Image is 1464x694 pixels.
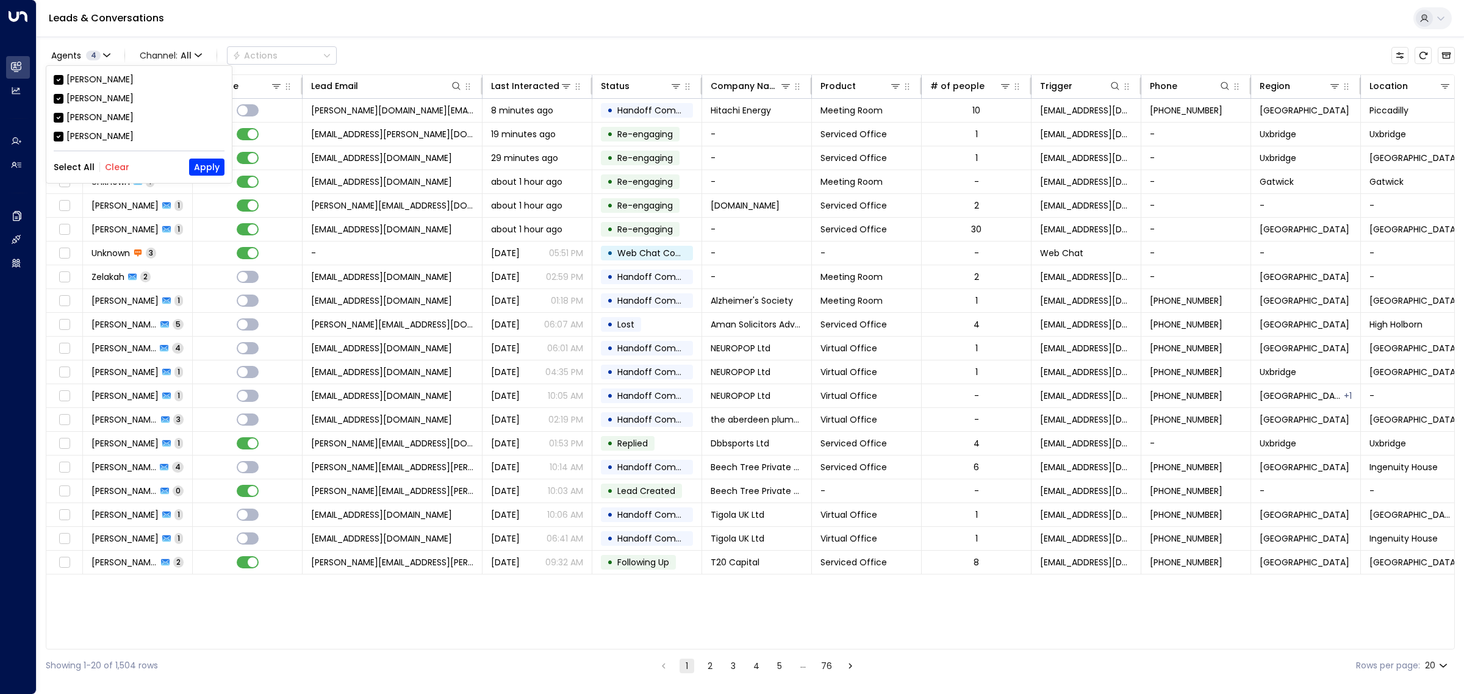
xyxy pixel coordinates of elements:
[66,111,134,124] div: [PERSON_NAME]
[189,159,224,176] button: Apply
[66,130,134,143] div: [PERSON_NAME]
[105,162,129,172] button: Clear
[54,111,224,124] div: [PERSON_NAME]
[66,73,134,86] div: [PERSON_NAME]
[54,92,224,105] div: [PERSON_NAME]
[54,73,224,86] div: [PERSON_NAME]
[54,130,224,143] div: [PERSON_NAME]
[54,162,95,172] button: Select All
[66,92,134,105] div: [PERSON_NAME]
